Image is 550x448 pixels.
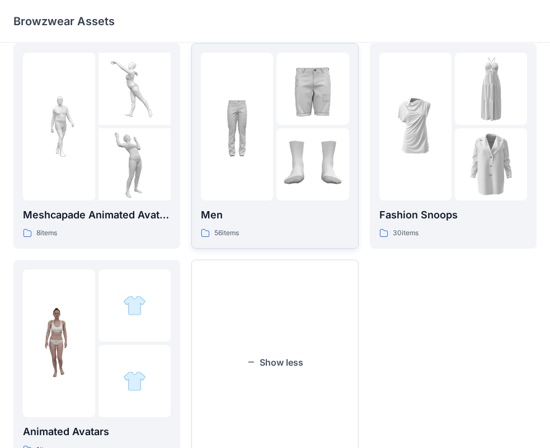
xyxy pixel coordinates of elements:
img: folder 1 [23,90,95,162]
img: folder 2 [455,53,527,125]
img: folder 2 [98,53,171,125]
p: Fashion Snoops [379,207,527,223]
p: 30 items [393,227,419,239]
img: folder 2 [276,53,349,125]
p: 8 items [36,227,57,239]
p: Men [201,207,349,223]
img: folder 1 [23,307,95,379]
p: Browzwear Assets [13,13,115,29]
a: folder 1folder 2folder 3Men56items [191,43,358,249]
a: folder 1folder 2folder 3Meshcapade Animated Avatars8items [13,43,180,249]
img: folder 3 [455,128,527,200]
p: 56 items [214,227,239,239]
img: folder 1 [201,90,273,162]
img: folder 1 [379,90,452,162]
img: folder 3 [123,370,146,393]
img: folder 3 [98,128,171,200]
img: folder 3 [276,128,349,200]
p: Animated Avatars [23,424,171,440]
img: folder 2 [123,294,146,317]
p: Meshcapade Animated Avatars [23,207,171,223]
a: folder 1folder 2folder 3Fashion Snoops30items [370,43,537,249]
